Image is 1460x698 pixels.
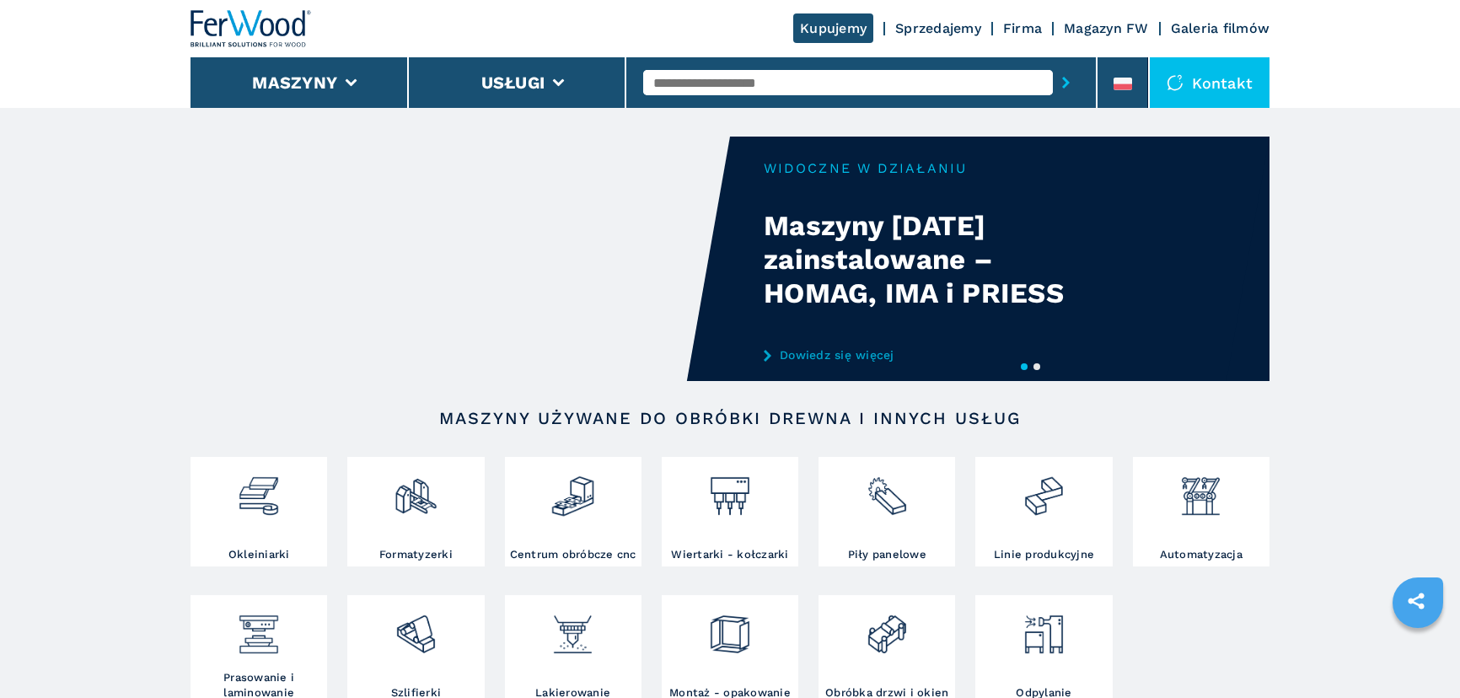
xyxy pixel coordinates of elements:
h3: Wiertarki - kołczarki [671,547,788,562]
img: aspirazione_1.png [1022,599,1066,657]
h3: Piły panelowe [848,547,926,562]
iframe: Chat [1388,622,1447,685]
h3: Linie produkcyjne [994,547,1094,562]
h3: Okleiniarki [228,547,290,562]
a: Okleiniarki [191,457,327,566]
a: Piły panelowe [819,457,955,566]
img: linee_di_produzione_2.png [1022,461,1066,518]
img: verniciatura_1.png [550,599,595,657]
img: Ferwood [191,10,312,47]
a: Magazyn FW [1064,20,1149,36]
img: pressa-strettoia.png [236,599,281,657]
button: Maszyny [252,72,337,93]
img: foratrici_inseritrici_2.png [707,461,752,518]
h3: Centrum obróbcze cnc [510,547,636,562]
img: montaggio_imballaggio_2.png [707,599,752,657]
img: squadratrici_2.png [394,461,438,518]
a: Centrum obróbcze cnc [505,457,641,566]
a: Sprzedajemy [895,20,981,36]
a: Automatyzacja [1133,457,1269,566]
a: Galeria filmów [1171,20,1270,36]
video: Your browser does not support the video tag. [191,137,730,381]
h2: Maszyny używane do obróbki drewna i innych usług [244,408,1216,428]
a: Wiertarki - kołczarki [662,457,798,566]
a: Formatyzerki [347,457,484,566]
img: sezionatrici_2.png [865,461,910,518]
a: Linie produkcyjne [975,457,1112,566]
img: lavorazione_porte_finestre_2.png [865,599,910,657]
a: Firma [1003,20,1042,36]
img: Kontakt [1167,74,1184,91]
img: automazione.png [1178,461,1223,518]
img: levigatrici_2.png [394,599,438,657]
a: Dowiedz się więcej [764,348,1094,362]
h3: Automatyzacja [1160,547,1243,562]
img: centro_di_lavoro_cnc_2.png [550,461,595,518]
a: Kupujemy [793,13,873,43]
button: Usługi [481,72,545,93]
img: bordatrici_1.png [236,461,281,518]
a: sharethis [1395,580,1437,622]
button: submit-button [1053,63,1079,102]
h3: Formatyzerki [379,547,453,562]
button: 1 [1021,363,1028,370]
div: Kontakt [1150,57,1269,108]
button: 2 [1033,363,1040,370]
